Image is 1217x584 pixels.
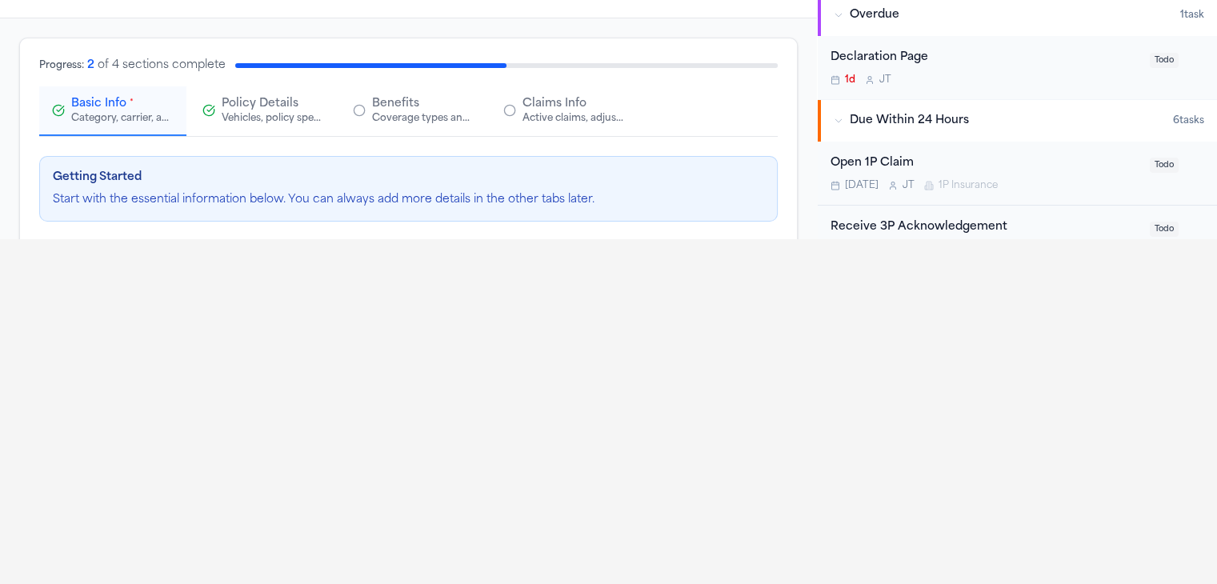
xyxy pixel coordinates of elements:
div: Active claims, adjusters, and subrogation details [522,112,625,125]
button: Claims InfoActive claims, adjusters, and subrogation details [490,86,638,136]
span: Claims Info [522,96,586,112]
div: sections complete [122,58,226,74]
span: 1P Insurance [939,179,998,192]
span: J T [879,74,891,86]
span: Due Within 24 Hours [850,113,969,129]
button: Policy DetailsVehicles, policy specifics, and additional details [190,86,337,136]
span: J T [903,179,915,192]
button: Basic Info*Category, carrier, and policy holder information [39,86,186,136]
span: Benefits [372,96,419,112]
div: Progress: [39,59,84,72]
span: 1 task [1180,9,1204,22]
div: Declaration Page [831,49,1140,67]
span: Todo [1150,222,1179,237]
p: Start with the essential information below. You can always add more details in the other tabs later. [53,192,764,208]
div: Open task: Declaration Page [818,36,1217,99]
span: 1d [845,74,855,86]
div: 4 [112,58,119,74]
span: [DATE] [845,179,879,192]
span: Todo [1150,53,1179,68]
span: 6 task s [1173,114,1204,127]
span: Policy Details [222,96,298,112]
button: BenefitsCoverage types and limits [340,86,487,136]
div: 2 [87,58,94,74]
button: Due Within 24 Hours6tasks [818,100,1217,142]
div: Open 1P Claim [831,154,1140,173]
div: Receive 3P Acknowledgement [831,218,1140,237]
div: Category, carrier, and policy holder information [71,112,174,125]
h3: Getting Started [53,170,764,186]
div: Coverage types and limits [372,112,474,125]
span: Basic Info [71,96,126,112]
span: Todo [1150,158,1179,173]
span: Overdue [850,7,899,23]
div: Open task: Receive 3P Acknowledgement [818,206,1217,270]
div: of [98,58,109,74]
div: Open task: Open 1P Claim [818,142,1217,206]
div: Vehicles, policy specifics, and additional details [222,112,324,125]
